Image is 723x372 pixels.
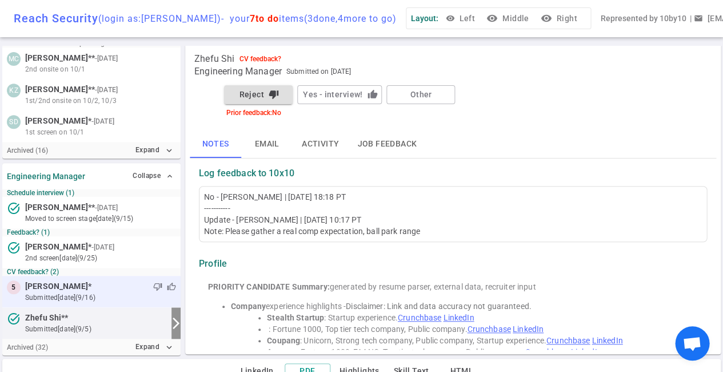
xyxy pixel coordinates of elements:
[540,13,552,24] i: visibility
[165,172,174,181] span: expand_less
[467,324,510,334] a: Crunchbase
[25,84,88,96] span: [PERSON_NAME]
[693,14,702,23] span: email
[133,339,176,355] button: Expandexpand_more
[25,253,176,263] small: 2nd Screen [DATE] (9/25)
[239,55,281,63] div: CV feedback?
[25,52,88,64] span: [PERSON_NAME]
[167,282,176,291] span: thumb_up
[386,85,455,104] button: Other
[7,115,21,129] div: SD
[91,116,114,126] small: - [DATE]
[95,85,118,95] small: - [DATE]
[7,84,21,97] div: KZ
[95,53,118,64] small: - [DATE]
[7,312,21,326] i: task_alt
[224,85,293,104] button: Rejectthumb_down
[25,280,88,292] span: [PERSON_NAME]
[231,302,266,311] strong: Company
[538,8,581,29] button: visibilityRight
[25,96,117,106] span: 1st/2nd onsite on 10/2, 10/3
[7,147,48,155] small: Archived ( 16 )
[14,11,397,25] div: Reach Security
[267,312,698,323] li: : Startup experience.
[443,313,474,322] a: LinkedIn
[286,66,351,77] span: Submitted on [DATE]
[190,130,716,158] div: basic tabs example
[241,130,293,158] button: Email
[443,8,480,29] button: Left
[267,336,300,345] strong: Coupang
[194,66,282,77] span: Engineering Manager
[7,268,176,276] small: CV feedback? (2)
[91,242,114,252] small: - [DATE]
[164,145,174,156] i: expand_more
[7,172,85,181] strong: Engineering Manager
[367,89,377,100] i: thumb_up
[199,168,294,179] strong: Log feedback to 10x10
[208,282,330,291] strong: PRIORITY CANDIDATE Summary:
[7,280,21,294] div: 5
[346,302,532,311] span: Disclaimer: Link and data accuracy not guaranteed.
[484,8,533,29] button: visibilityMiddle
[231,300,698,312] li: experience highlights -
[7,52,21,66] div: MC
[164,342,174,353] i: expand_more
[190,130,241,158] button: Notes
[208,281,698,292] div: generated by resume parser, external data, recruiter input
[675,326,709,361] div: Open chat
[486,13,498,24] i: visibility
[204,191,702,237] div: No - [PERSON_NAME] | [DATE] 18:18 PT ----------- Update - [PERSON_NAME] | [DATE] 10:17 PT Note: P...
[222,109,551,117] div: Prior feedback: No
[25,201,88,213] span: [PERSON_NAME]
[25,127,84,137] span: 1st screen on 10/1
[546,336,590,345] a: Crunchbase
[95,203,118,213] small: - [DATE]
[199,258,227,270] strong: Profile
[293,130,348,158] button: Activity
[25,324,167,334] small: submitted [DATE] (9/5)
[169,316,183,330] i: arrow_forward_ios
[130,168,176,184] button: Collapse
[25,64,85,74] span: 2nd onsite on 10/1
[194,53,234,65] span: Zhefu Shi
[348,130,426,158] button: Job feedback
[267,313,324,322] strong: Stealth Startup
[267,323,698,335] li: : Fortune 1000, Top tier tech company, Public company.
[250,13,279,24] span: 7 to do
[297,85,382,104] button: Yes - interview!thumb_up
[592,336,622,345] a: LinkedIn
[25,312,61,324] span: Zhefu Shi
[269,89,279,100] i: thumb_down
[98,13,221,24] span: (login as: [PERSON_NAME] )
[445,14,454,23] span: visibility
[25,241,88,253] span: [PERSON_NAME]
[133,142,176,159] button: Expandexpand_more
[7,189,176,197] small: Schedule interview (1)
[267,347,297,357] strong: Amazon
[153,282,162,291] span: thumb_down
[411,14,438,23] span: Layout:
[513,324,544,334] a: LinkedIn
[25,213,176,224] small: moved to Screen stage [DATE] (9/15)
[7,343,48,351] small: Archived ( 32 )
[25,292,176,303] small: submitted [DATE] (9/16)
[221,13,397,24] span: - your items ( 3 done, 4 more to go)
[7,241,21,255] i: task_alt
[7,201,21,215] i: task_alt
[267,346,698,358] li: : Fortune 1000, FAANG, Top tier tech company, Public company.
[525,347,569,357] a: Crunchbase
[398,313,441,322] a: Crunchbase
[25,115,88,127] span: [PERSON_NAME]
[7,228,176,236] small: Feedback? (1)
[570,347,601,357] a: LinkedIn
[267,335,698,346] li: : Unicorn, Strong tech company, Public company, Startup experience.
